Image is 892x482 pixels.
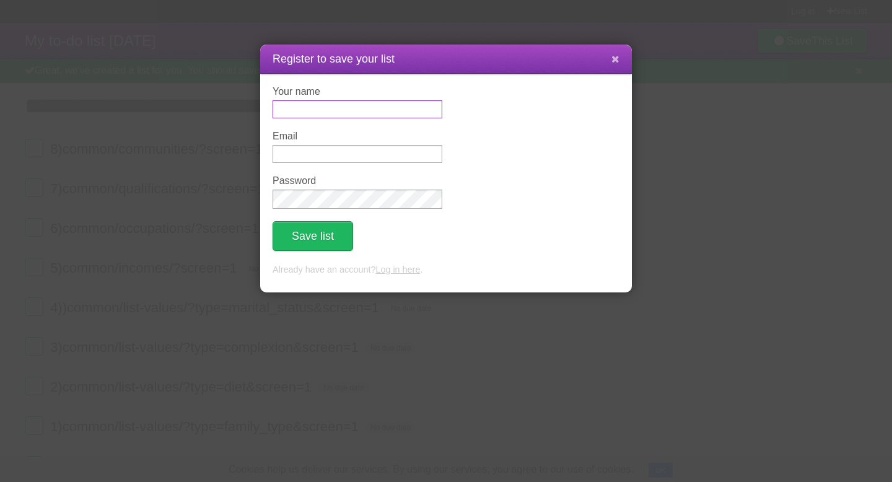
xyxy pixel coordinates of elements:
label: Password [273,175,442,186]
p: Already have an account? . [273,263,619,277]
button: Save list [273,221,353,251]
a: Log in here [375,265,420,274]
label: Your name [273,86,442,97]
label: Email [273,131,442,142]
h1: Register to save your list [273,51,619,68]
